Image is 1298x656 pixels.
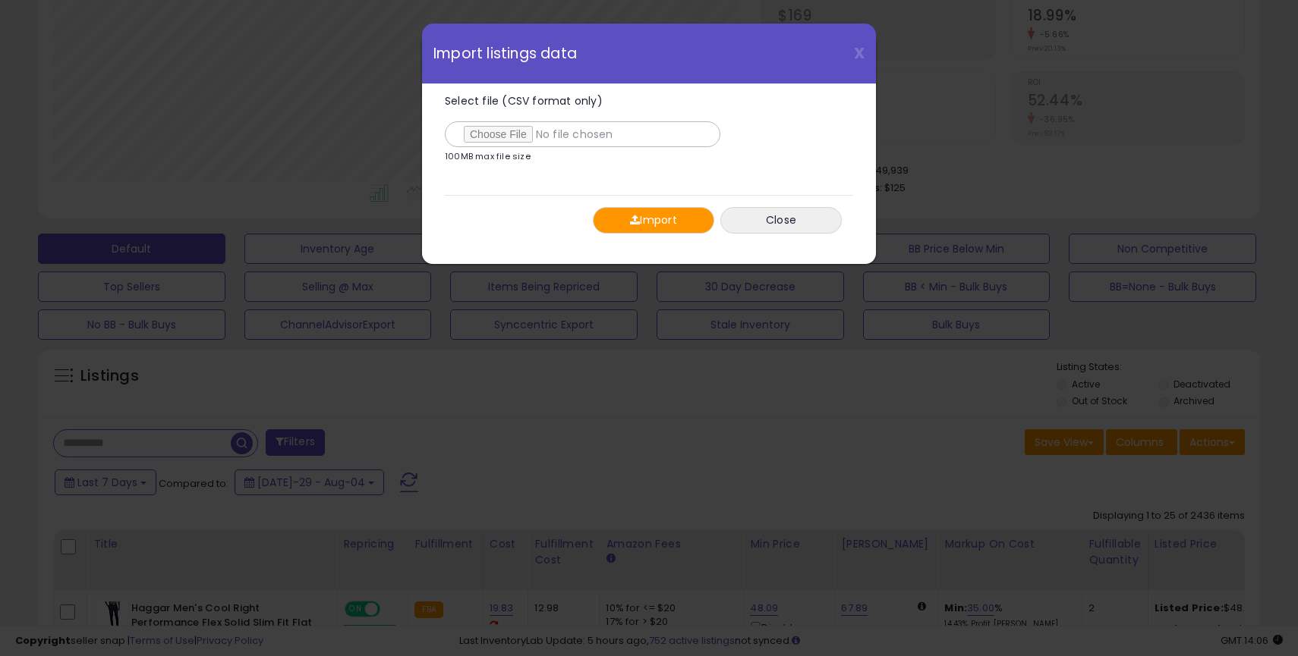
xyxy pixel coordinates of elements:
p: 100MB max file size [445,152,531,161]
button: Import [593,207,714,234]
span: Select file (CSV format only) [445,93,603,108]
span: Import listings data [433,46,577,61]
button: Close [720,207,842,234]
span: X [854,42,865,64]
